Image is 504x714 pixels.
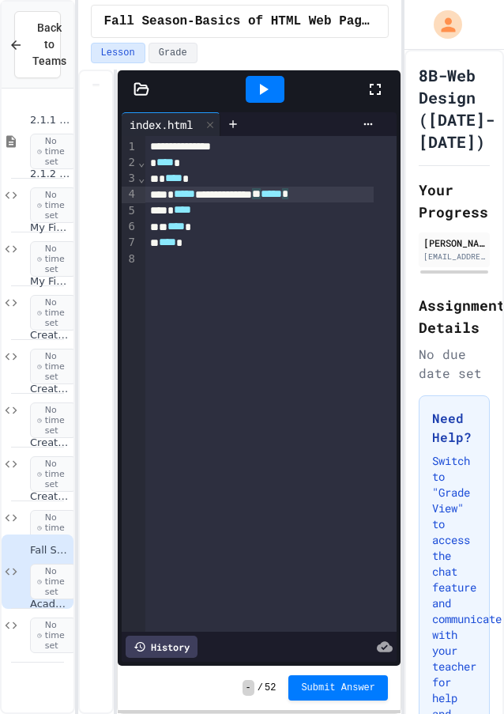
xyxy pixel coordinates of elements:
[30,295,77,331] span: No time set
[122,187,137,202] div: 4
[30,456,77,493] span: No time set
[419,294,490,338] h2: Assignment Details
[30,598,70,611] span: Academy Based Website Assignment
[104,12,376,31] span: Fall Season-Basics of HTML Web Page Assignment
[122,171,137,187] div: 3
[30,490,70,504] span: Creating Lists On Your Own Assignment
[30,134,77,170] span: No time set
[149,43,197,63] button: Grade
[265,682,276,694] span: 52
[30,114,70,127] span: 2.1.1 Intro to HTML
[417,6,466,43] div: My Account
[419,179,490,223] h2: Your Progress
[419,64,495,153] h1: 8B-Web Design ([DATE]-[DATE])
[301,682,375,694] span: Submit Answer
[122,203,137,219] div: 5
[30,618,77,654] span: No time set
[258,682,263,694] span: /
[419,345,490,383] div: No due date set
[30,564,77,600] span: No time set
[122,251,137,267] div: 8
[122,219,137,235] div: 6
[122,139,137,155] div: 1
[30,544,70,557] span: Fall Season-Basics of HTML Web Page Assignment
[126,636,197,658] div: History
[30,402,77,439] span: No time set
[30,221,70,235] span: My First Webpage Practice with Tags
[243,680,254,696] span: -
[32,20,66,70] span: Back to Teams
[432,409,476,447] h3: Need Help?
[30,275,70,289] span: My First Webpage On Your Own Asssignment
[137,172,145,184] span: Fold line
[30,510,77,546] span: No time set
[137,156,145,168] span: Fold line
[122,116,201,133] div: index.html
[30,187,77,224] span: No time set
[30,241,77,278] span: No time set
[30,436,70,450] span: Creating Lists Practice Assignment 3
[423,236,485,250] div: [PERSON_NAME]
[91,43,145,63] button: Lesson
[30,168,70,181] span: 2.1.2 First Webpage
[122,235,137,251] div: 7
[30,383,70,396] span: Creating Lists Practice Assignment 2
[288,675,388,701] button: Submit Answer
[423,251,485,263] div: [EMAIL_ADDRESS][DOMAIN_NAME]
[122,112,220,136] div: index.html
[14,11,61,78] button: Back to Teams
[122,155,137,171] div: 2
[30,329,70,342] span: Creating Lists Practice Assignment 1
[30,349,77,385] span: No time set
